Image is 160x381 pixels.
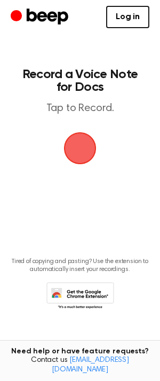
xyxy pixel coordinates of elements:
img: Beep Logo [64,132,96,164]
a: [EMAIL_ADDRESS][DOMAIN_NAME] [52,357,129,374]
span: Contact us [6,356,154,375]
p: Tap to Record. [19,102,141,115]
a: Beep [11,7,71,28]
h1: Record a Voice Note for Docs [19,68,141,94]
a: Log in [106,6,149,28]
p: Tired of copying and pasting? Use the extension to automatically insert your recordings. [9,258,151,274]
